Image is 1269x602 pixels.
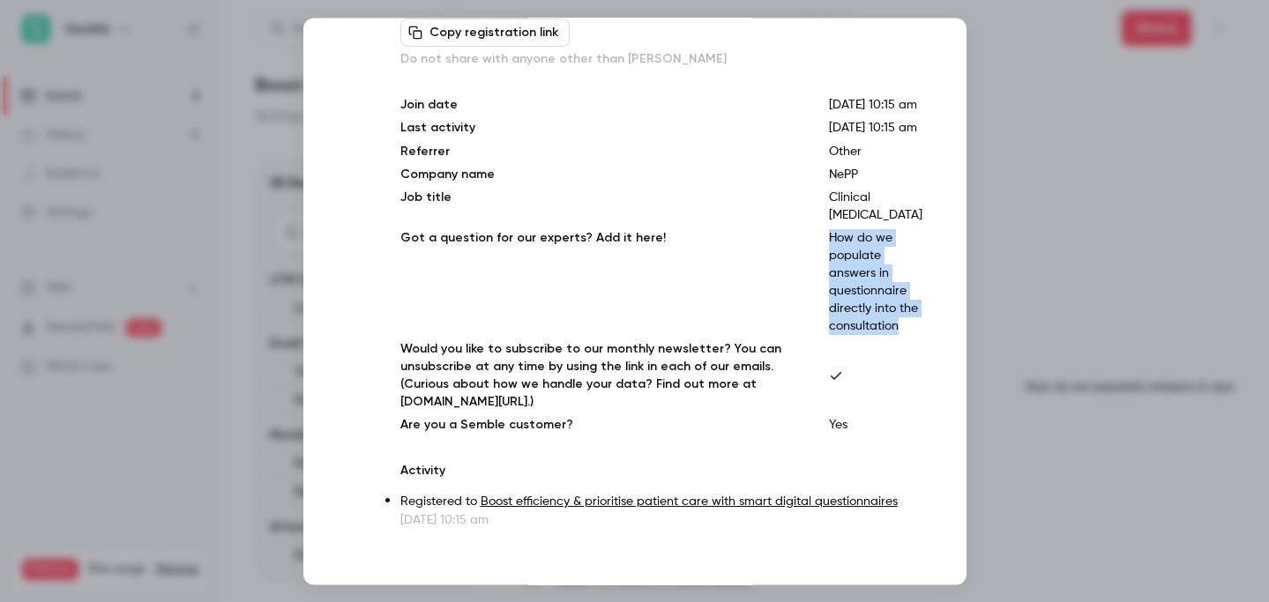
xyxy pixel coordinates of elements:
p: Last activity [400,119,801,137]
p: Other [829,143,922,160]
p: Got a question for our experts? Add it here! [400,229,801,335]
p: Do not share with anyone other than [PERSON_NAME] [400,50,922,68]
p: Join date [400,96,801,114]
p: How do we populate answers in questionnaire directly into the consultation [829,229,922,335]
span: [DATE] 10:15 am [829,122,917,134]
p: Would you like to subscribe to our monthly newsletter? You can unsubscribe at any time by using t... [400,340,801,411]
p: NePP [829,166,922,183]
p: Company name [400,166,801,183]
button: Copy registration link [400,19,570,47]
p: Registered to [400,493,922,511]
p: [DATE] 10:15 am [400,511,922,529]
p: Job title [400,189,801,224]
p: Referrer [400,143,801,160]
p: [DATE] 10:15 am [829,96,922,114]
p: Are you a Semble customer? [400,416,801,434]
p: Activity [400,462,922,479]
p: Clinical [MEDICAL_DATA] [829,189,922,224]
a: Boost efficiency & prioritise patient care with smart digital questionnaires [481,495,898,508]
p: Yes [829,416,922,434]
